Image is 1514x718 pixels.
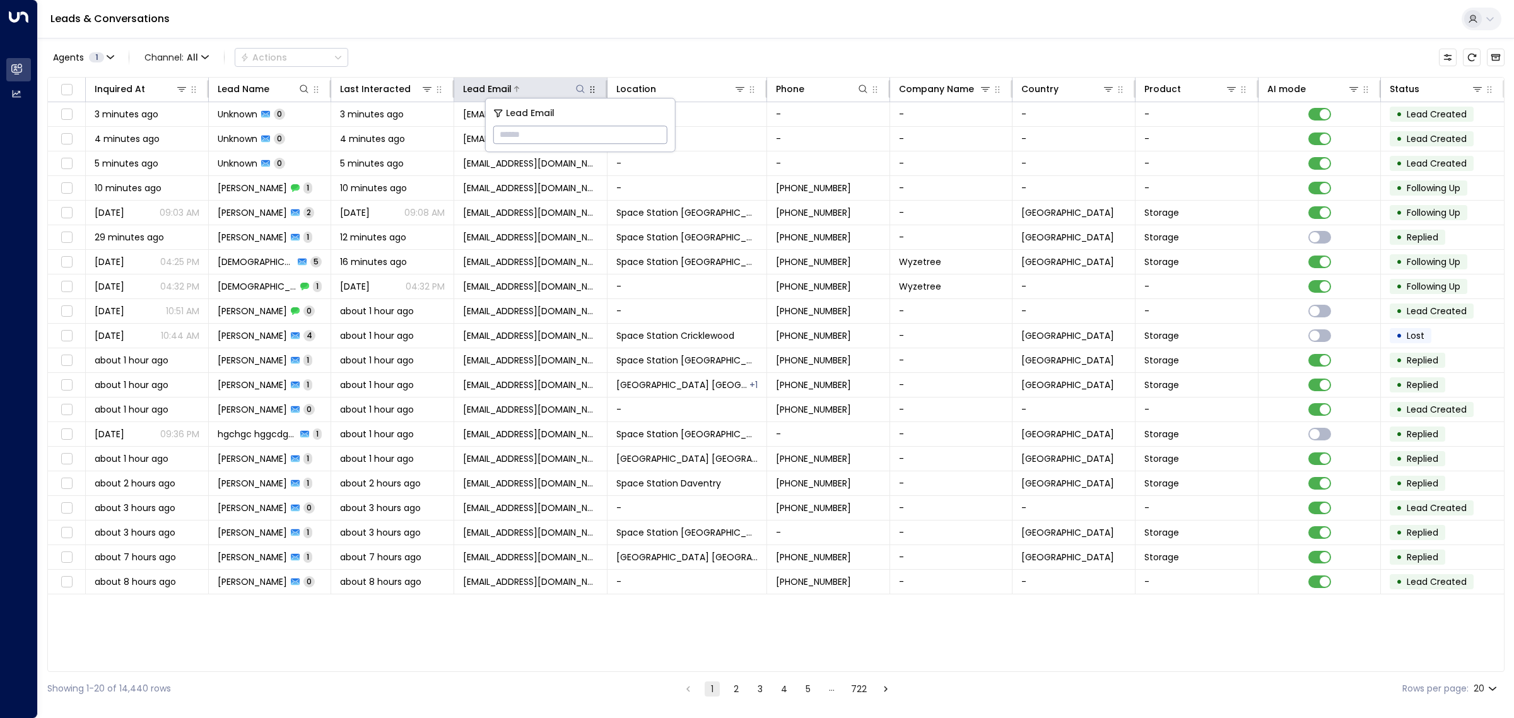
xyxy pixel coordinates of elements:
[1012,102,1135,126] td: -
[95,132,160,145] span: 4 minutes ago
[463,329,598,342] span: p.alfa.nani@gmail.com
[463,305,598,317] span: p.alfa.nani@gmail.com
[340,132,405,145] span: 4 minutes ago
[776,329,851,342] span: +447653284957
[340,502,421,514] span: about 3 hours ago
[160,256,199,268] p: 04:25 PM
[303,404,315,415] span: 0
[303,453,312,464] span: 1
[776,256,851,268] span: +447471307586
[404,206,445,219] p: 09:08 AM
[616,428,758,440] span: Space Station Doncaster
[767,102,890,126] td: -
[1487,49,1505,66] button: Archived Leads
[1396,276,1402,297] div: •
[890,471,1013,495] td: -
[340,428,414,440] span: about 1 hour ago
[506,106,555,121] span: Lead Email
[1135,176,1259,200] td: -
[1012,496,1135,520] td: -
[1407,452,1438,465] span: Replied
[303,527,312,538] span: 1
[890,348,1013,372] td: -
[1021,477,1114,490] span: United Kingdom
[463,81,587,97] div: Lead Email
[776,231,851,244] span: +447565852617
[616,452,758,465] span: Space Station Castle Bromwich
[1474,680,1499,698] div: 20
[1396,497,1402,519] div: •
[1135,151,1259,175] td: -
[1144,379,1179,391] span: Storage
[463,206,598,219] span: robmalloch.62@gmail.com
[463,256,598,268] span: christi@wyzetree.com
[878,681,893,697] button: Go to next page
[59,180,74,196] span: Toggle select row
[1396,103,1402,125] div: •
[235,48,348,67] button: Actions
[1396,374,1402,396] div: •
[463,502,598,514] span: lucindabatchelor@btinternet.com
[218,526,287,539] span: Hedley Fisher
[218,403,287,416] span: Arran Lee-Jenks
[776,477,851,490] span: +447826171086
[616,354,758,367] span: Space Station Wakefield
[1407,403,1467,416] span: Lead Created
[1144,452,1179,465] span: Storage
[303,207,314,218] span: 2
[1396,473,1402,494] div: •
[218,477,287,490] span: Ian Streeter
[340,81,411,97] div: Last Interacted
[218,108,257,121] span: Unknown
[767,151,890,175] td: -
[1396,423,1402,445] div: •
[1144,428,1179,440] span: Storage
[705,681,720,697] button: page 1
[463,108,598,121] span: dontcall@boom.com
[848,681,869,697] button: Go to page 722
[95,428,124,440] span: Yesterday
[95,403,168,416] span: about 1 hour ago
[303,355,312,365] span: 1
[890,299,1013,323] td: -
[890,447,1013,471] td: -
[890,397,1013,421] td: -
[340,256,407,268] span: 16 minutes ago
[1021,81,1115,97] div: Country
[1135,102,1259,126] td: -
[59,500,74,516] span: Toggle select row
[749,379,758,391] div: Space Station Stirchley
[776,379,851,391] span: +447827606046
[1396,202,1402,223] div: •
[218,452,287,465] span: Seamus Dobbin
[340,452,414,465] span: about 1 hour ago
[218,428,297,440] span: hgchgc hggcdgfjh
[218,206,287,219] span: Robert Malloch
[776,403,851,416] span: +447827606046
[1144,206,1179,219] span: Storage
[776,182,851,194] span: +447967447978
[95,379,168,391] span: about 1 hour ago
[59,131,74,147] span: Toggle select row
[1135,496,1259,520] td: -
[310,256,322,267] span: 5
[95,305,124,317] span: Sep 21, 2025
[463,81,512,97] div: Lead Email
[1012,570,1135,594] td: -
[776,502,851,514] span: +447933295789
[1144,231,1179,244] span: Storage
[303,330,315,341] span: 4
[463,452,598,465] span: wealth_rudder9s@icloud.com
[95,526,175,539] span: about 3 hours ago
[463,280,598,293] span: christi@wyzetree.com
[890,373,1013,397] td: -
[776,81,804,97] div: Phone
[890,225,1013,249] td: -
[776,206,851,219] span: +447967447978
[240,52,287,63] div: Actions
[1396,227,1402,248] div: •
[218,256,295,268] span: Christi Maherry
[95,108,158,121] span: 3 minutes ago
[59,82,74,98] span: Toggle select all
[1396,325,1402,346] div: •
